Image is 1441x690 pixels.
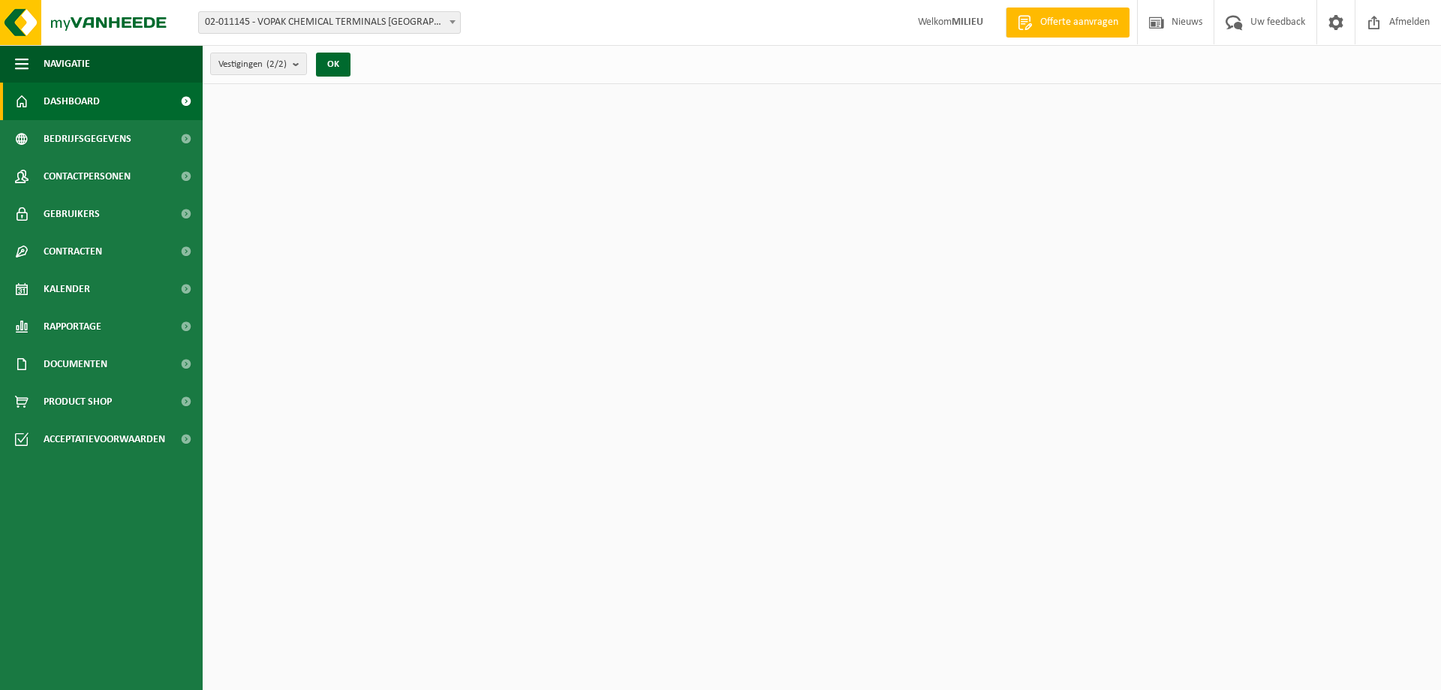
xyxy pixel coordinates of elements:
[44,270,90,308] span: Kalender
[44,233,102,270] span: Contracten
[198,11,461,34] span: 02-011145 - VOPAK CHEMICAL TERMINALS BELGIUM ACS - ANTWERPEN
[44,158,131,195] span: Contactpersonen
[266,59,287,69] count: (2/2)
[44,345,107,383] span: Documenten
[44,308,101,345] span: Rapportage
[1036,15,1122,30] span: Offerte aanvragen
[44,120,131,158] span: Bedrijfsgegevens
[218,53,287,76] span: Vestigingen
[210,53,307,75] button: Vestigingen(2/2)
[44,83,100,120] span: Dashboard
[44,195,100,233] span: Gebruikers
[1006,8,1130,38] a: Offerte aanvragen
[44,420,165,458] span: Acceptatievoorwaarden
[44,45,90,83] span: Navigatie
[44,383,112,420] span: Product Shop
[199,12,460,33] span: 02-011145 - VOPAK CHEMICAL TERMINALS BELGIUM ACS - ANTWERPEN
[316,53,350,77] button: OK
[952,17,983,28] strong: MILIEU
